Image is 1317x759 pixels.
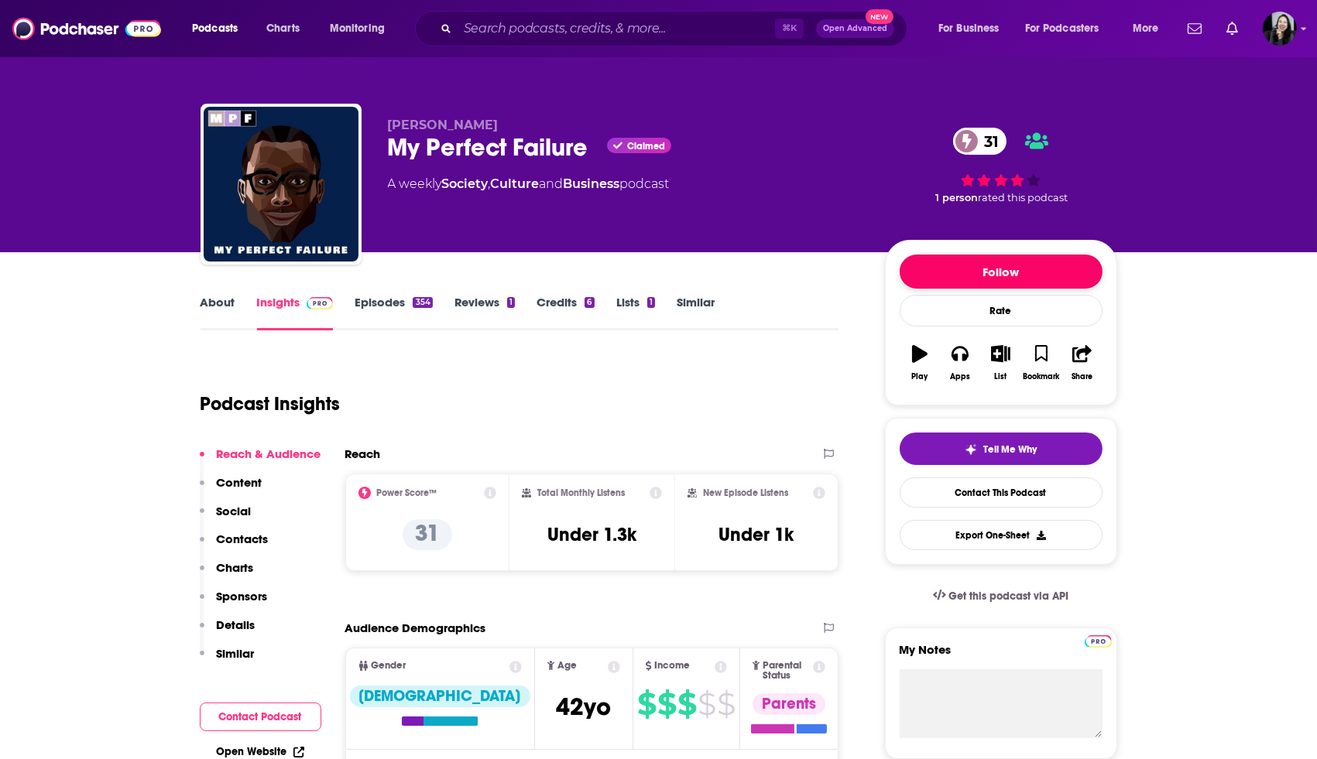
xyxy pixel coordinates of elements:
[204,107,358,262] img: My Perfect Failure
[217,646,255,661] p: Similar
[921,577,1082,615] a: Get this podcast via API
[200,504,252,532] button: Social
[413,297,432,308] div: 354
[928,16,1019,41] button: open menu
[1072,372,1092,381] div: Share
[200,589,268,617] button: Sponsors
[319,16,405,41] button: open menu
[900,642,1103,669] label: My Notes
[885,118,1117,214] div: 31 1 personrated this podcast
[345,621,486,635] h2: Audience Demographics
[616,295,655,330] a: Lists1
[980,335,1020,391] button: List
[217,532,269,546] p: Contacts
[200,475,262,504] button: Content
[900,255,1103,289] button: Follow
[655,661,691,671] span: Income
[1263,12,1297,46] img: User Profile
[950,372,970,381] div: Apps
[719,523,794,546] h3: Under 1k
[507,297,515,308] div: 1
[1061,335,1102,391] button: Share
[995,372,1007,381] div: List
[201,392,341,415] h1: Podcast Insights
[217,745,304,758] a: Open Website
[192,18,238,39] span: Podcasts
[753,693,825,715] div: Parents
[900,335,940,391] button: Play
[256,16,309,41] a: Charts
[200,703,321,731] button: Contact Podcast
[627,142,665,150] span: Claimed
[537,487,625,498] h2: Total Monthly Listens
[454,295,515,330] a: Reviews1
[442,176,489,191] a: Society
[266,18,300,39] span: Charts
[372,661,406,671] span: Gender
[557,661,577,671] span: Age
[307,297,334,309] img: Podchaser Pro
[330,18,385,39] span: Monitoring
[775,19,804,39] span: ⌘ K
[200,446,321,475] button: Reach & Audience
[900,295,1103,327] div: Rate
[969,128,1007,155] span: 31
[12,14,161,43] img: Podchaser - Follow, Share and Rate Podcasts
[823,25,887,32] span: Open Advanced
[866,9,893,24] span: New
[200,646,255,675] button: Similar
[1122,16,1178,41] button: open menu
[1220,15,1244,42] a: Show notifications dropdown
[403,519,452,550] p: 31
[703,487,788,498] h2: New Episode Listens
[257,295,334,330] a: InsightsPodchaser Pro
[200,617,256,646] button: Details
[900,520,1103,550] button: Export One-Sheet
[1133,18,1159,39] span: More
[540,176,564,191] span: and
[983,443,1037,456] span: Tell Me Why
[698,692,715,716] span: $
[1025,18,1099,39] span: For Podcasters
[585,297,594,308] div: 6
[377,487,437,498] h2: Power Score™
[677,692,696,716] span: $
[430,11,922,46] div: Search podcasts, credits, & more...
[181,16,258,41] button: open menu
[491,176,540,191] a: Culture
[953,128,1007,155] a: 31
[717,692,735,716] span: $
[217,504,252,518] p: Social
[217,475,262,490] p: Content
[900,432,1103,465] button: tell me why sparkleTell Me Why
[816,19,894,38] button: Open AdvancedNew
[637,692,656,716] span: $
[556,692,611,722] span: 42 yo
[537,295,594,330] a: Credits6
[938,18,1000,39] span: For Business
[217,446,321,461] p: Reach & Audience
[217,560,254,575] p: Charts
[900,477,1103,508] a: Contact This Podcast
[936,192,979,203] span: 1 person
[940,335,980,391] button: Apps
[1263,12,1297,46] button: Show profile menu
[564,176,620,191] a: Business
[1021,335,1061,391] button: Bookmark
[677,295,715,330] a: Similar
[350,685,530,707] div: [DEMOGRAPHIC_DATA]
[1085,633,1112,648] a: Pro website
[489,176,491,191] span: ,
[1023,372,1059,381] div: Bookmark
[217,589,268,603] p: Sponsors
[1085,635,1112,648] img: Podchaser Pro
[458,16,775,41] input: Search podcasts, credits, & more...
[200,560,254,589] button: Charts
[763,661,811,681] span: Parental Status
[345,446,381,461] h2: Reach
[388,175,670,193] div: A weekly podcast
[911,372,928,381] div: Play
[388,118,499,132] span: [PERSON_NAME]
